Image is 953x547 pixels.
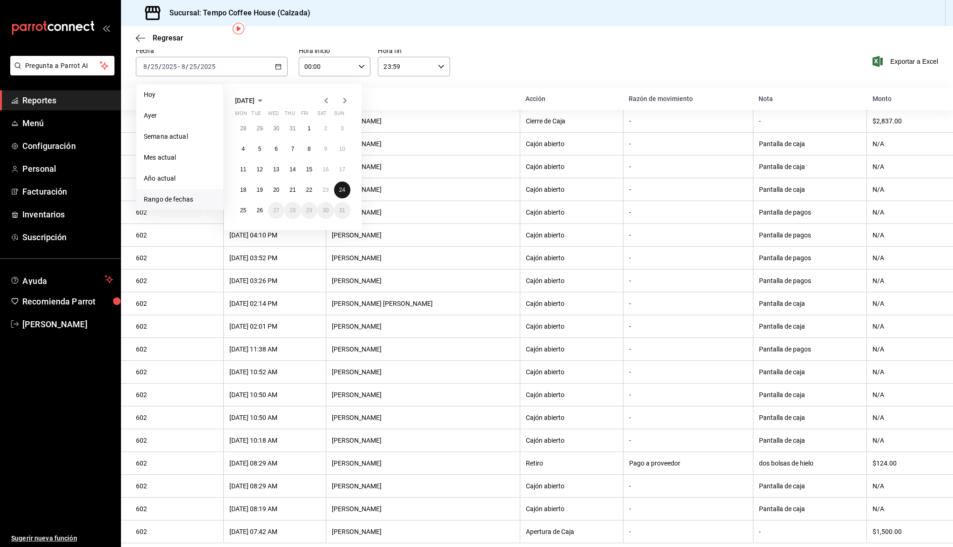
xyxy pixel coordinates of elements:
div: Cajón abierto [526,482,617,490]
abbr: August 6, 2025 [275,146,278,152]
button: August 8, 2025 [301,141,317,157]
img: Tooltip marker [233,23,244,34]
div: $1,500.00 [872,528,938,535]
th: Monto [867,88,953,110]
abbr: August 13, 2025 [273,166,279,173]
button: August 11, 2025 [235,161,251,178]
div: [PERSON_NAME] [332,368,514,376]
div: [DATE] 11:38 AM [229,345,320,353]
button: August 22, 2025 [301,182,317,198]
abbr: August 9, 2025 [324,146,327,152]
div: [PERSON_NAME] [332,437,514,444]
div: Cajón abierto [526,437,617,444]
div: Cierre de Caja [526,117,617,125]
div: 602 [136,300,218,307]
div: [PERSON_NAME] [332,117,514,125]
span: Rango de fechas [144,195,216,204]
div: [PERSON_NAME] [332,528,514,535]
button: August 15, 2025 [301,161,317,178]
abbr: August 27, 2025 [273,207,279,214]
div: - [759,117,861,125]
span: Sugerir nueva función [11,533,113,543]
span: Reportes [22,94,113,107]
div: [PERSON_NAME] [332,254,514,262]
a: Pregunta a Parrot AI [7,68,114,77]
span: [DATE] [235,97,255,104]
abbr: August 11, 2025 [240,166,246,173]
div: - [629,209,747,216]
div: N/A [872,300,938,307]
div: Pantalla de caja [759,300,861,307]
div: - [629,186,747,193]
button: July 30, 2025 [268,120,284,137]
div: [DATE] 10:18 AM [229,437,320,444]
th: Empleado [326,88,520,110]
div: 602 [136,277,218,284]
abbr: Wednesday [268,110,279,120]
span: Hoy [144,90,216,100]
div: N/A [872,231,938,239]
abbr: August 16, 2025 [322,166,329,173]
abbr: August 21, 2025 [289,187,295,193]
div: [DATE] 07:42 AM [229,528,320,535]
div: Cajón abierto [526,163,617,170]
div: - [629,254,747,262]
div: Pantalla de caja [759,437,861,444]
abbr: August 28, 2025 [289,207,295,214]
input: -- [181,63,186,70]
div: $124.00 [872,459,938,467]
div: N/A [872,345,938,353]
div: Cajón abierto [526,505,617,513]
abbr: August 14, 2025 [289,166,295,173]
abbr: August 2, 2025 [324,125,327,132]
div: [PERSON_NAME] [332,163,514,170]
div: - [629,482,747,490]
abbr: August 7, 2025 [291,146,295,152]
button: August 1, 2025 [301,120,317,137]
span: - [178,63,180,70]
div: Cajón abierto [526,368,617,376]
abbr: August 17, 2025 [339,166,345,173]
abbr: August 8, 2025 [308,146,311,152]
div: Pantalla de caja [759,505,861,513]
button: August 16, 2025 [317,161,334,178]
div: - [759,528,861,535]
span: / [148,63,150,70]
h3: Sucursal: Tempo Coffee House (Calzada) [162,7,310,19]
div: [PERSON_NAME] [332,323,514,330]
div: 602 [136,528,218,535]
div: Pantalla de caja [759,186,861,193]
label: Fecha [136,47,288,54]
div: 602 [136,209,218,216]
input: -- [189,63,197,70]
button: August 6, 2025 [268,141,284,157]
div: [PERSON_NAME] [332,414,514,421]
span: Personal [22,162,113,175]
button: August 27, 2025 [268,202,284,219]
div: [PERSON_NAME] [332,209,514,216]
div: Cajón abierto [526,345,617,353]
button: August 10, 2025 [334,141,350,157]
div: [DATE] 03:26 PM [229,277,320,284]
button: August 4, 2025 [235,141,251,157]
div: 602 [136,437,218,444]
div: - [629,391,747,398]
div: 602 [136,368,218,376]
div: Cajón abierto [526,209,617,216]
abbr: August 24, 2025 [339,187,345,193]
div: Cajón abierto [526,231,617,239]
abbr: August 29, 2025 [306,207,312,214]
abbr: August 23, 2025 [322,187,329,193]
div: - [629,300,747,307]
input: ---- [161,63,177,70]
div: N/A [872,140,938,148]
th: Razón de movimiento [623,88,753,110]
button: August 9, 2025 [317,141,334,157]
abbr: Friday [301,110,309,120]
button: August 7, 2025 [284,141,301,157]
div: - [629,437,747,444]
div: Cajón abierto [526,323,617,330]
div: [DATE] 02:01 PM [229,323,320,330]
button: August 25, 2025 [235,202,251,219]
th: Acción [520,88,623,110]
